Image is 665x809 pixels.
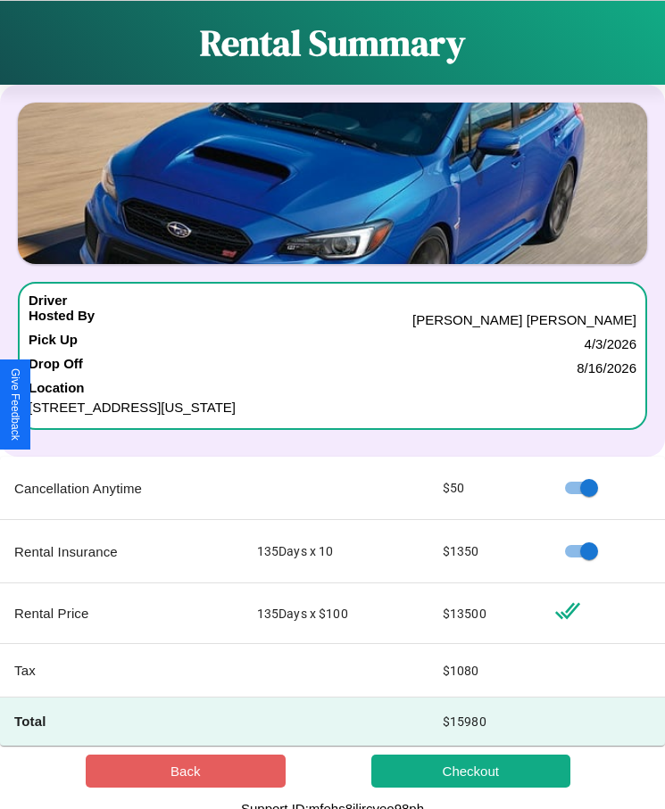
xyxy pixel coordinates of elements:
p: 4 / 3 / 2026 [585,332,636,356]
p: 8 / 16 / 2026 [577,356,636,380]
button: Checkout [371,755,571,788]
button: Back [86,755,286,788]
h4: Driver [29,293,67,308]
h1: Rental Summary [200,19,465,67]
h4: Pick Up [29,332,78,356]
td: $ 50 [428,457,541,520]
p: [PERSON_NAME] [PERSON_NAME] [412,308,636,332]
td: 135 Days x 10 [243,520,428,583]
td: $ 1350 [428,520,541,583]
td: $ 1080 [428,644,541,698]
h4: Location [29,380,636,395]
div: Give Feedback [9,368,21,441]
td: 135 Days x $ 100 [243,583,428,644]
h4: Hosted By [29,308,95,332]
p: Cancellation Anytime [14,476,229,500]
p: Rental Insurance [14,540,229,564]
td: $ 15980 [428,698,541,746]
p: [STREET_ADDRESS][US_STATE] [29,395,636,419]
td: $ 13500 [428,583,541,644]
p: Rental Price [14,601,229,625]
p: Tax [14,658,229,682]
h4: Drop Off [29,356,83,380]
h4: Total [14,712,229,731]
